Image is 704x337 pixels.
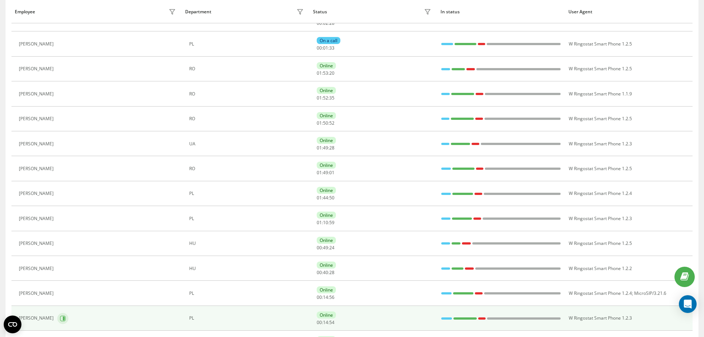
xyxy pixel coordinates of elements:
span: W Ringostat Smart Phone 1.2.5 [569,165,632,172]
div: : : [317,320,334,325]
span: W Ringostat Smart Phone 1.2.3 [569,215,632,222]
div: Online [317,187,336,194]
span: W Ringostat Smart Phone 1.1.9 [569,91,632,97]
div: : : [317,95,334,101]
span: 54 [329,319,334,326]
div: UA [189,141,306,146]
div: Online [317,262,336,269]
span: 01 [317,95,322,101]
div: Status [313,9,327,14]
span: 49 [323,145,328,151]
span: W Ringostat Smart Phone 1.2.3 [569,315,632,321]
div: [PERSON_NAME] [19,41,55,47]
span: 59 [329,219,334,226]
div: Online [317,62,336,69]
div: In status [441,9,561,14]
span: W Ringostat Smart Phone 1.2.4 [569,290,632,296]
span: W Ringostat Smart Phone 1.2.4 [569,190,632,196]
div: PL [189,316,306,321]
div: RO [189,116,306,121]
button: Open CMP widget [4,316,21,333]
span: 33 [329,45,334,51]
span: 00 [317,269,322,276]
span: 01 [317,195,322,201]
div: Online [317,162,336,169]
span: MicroSIP/3.21.6 [634,290,666,296]
span: 53 [323,70,328,76]
div: Online [317,112,336,119]
span: W Ringostat Smart Phone 1.2.5 [569,240,632,246]
span: 01 [323,45,328,51]
span: 01 [329,169,334,176]
div: HU [189,266,306,271]
div: On a call [317,37,340,44]
span: 49 [323,245,328,251]
span: 50 [329,195,334,201]
span: 52 [323,95,328,101]
span: 24 [329,245,334,251]
div: [PERSON_NAME] [19,266,55,271]
div: Online [317,87,336,94]
span: 01 [317,169,322,176]
div: Online [317,137,336,144]
div: : : [317,46,334,51]
div: PL [189,41,306,47]
div: : : [317,71,334,76]
span: 00 [317,319,322,326]
div: : : [317,21,334,26]
span: 40 [323,269,328,276]
div: RO [189,66,306,71]
div: : : [317,245,334,250]
div: [PERSON_NAME] [19,66,55,71]
span: 00 [317,294,322,300]
div: : : [317,295,334,300]
div: PL [189,291,306,296]
span: 00 [317,245,322,251]
div: Online [317,311,336,319]
span: 01 [317,70,322,76]
div: : : [317,270,334,275]
span: W Ringostat Smart Phone 1.2.3 [569,141,632,147]
div: Open Intercom Messenger [679,295,697,313]
div: [PERSON_NAME] [19,241,55,246]
div: [PERSON_NAME] [19,316,55,321]
span: 44 [323,195,328,201]
span: 20 [329,70,334,76]
div: Employee [15,9,35,14]
span: 00 [317,45,322,51]
div: [PERSON_NAME] [19,141,55,146]
div: : : [317,170,334,175]
div: Online [317,212,336,219]
span: 14 [323,319,328,326]
span: 56 [329,294,334,300]
span: 01 [317,120,322,126]
span: W Ringostat Smart Phone 1.2.5 [569,115,632,122]
span: 52 [329,120,334,126]
span: 28 [329,145,334,151]
span: 01 [317,219,322,226]
div: PL [189,191,306,196]
div: RO [189,91,306,97]
div: RO [189,166,306,171]
div: : : [317,195,334,200]
span: 50 [323,120,328,126]
div: [PERSON_NAME] [19,291,55,296]
div: Online [317,286,336,293]
div: PL [189,216,306,221]
span: 14 [323,294,328,300]
div: : : [317,145,334,151]
div: : : [317,121,334,126]
div: [PERSON_NAME] [19,116,55,121]
div: [PERSON_NAME] [19,191,55,196]
div: [PERSON_NAME] [19,166,55,171]
div: User Agent [568,9,689,14]
span: W Ringostat Smart Phone 1.2.2 [569,265,632,272]
div: HU [189,241,306,246]
span: 28 [329,269,334,276]
span: 01 [317,145,322,151]
div: [PERSON_NAME] [19,91,55,97]
span: 10 [323,219,328,226]
div: [PERSON_NAME] [19,216,55,221]
span: W Ringostat Smart Phone 1.2.5 [569,41,632,47]
div: Online [317,237,336,244]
